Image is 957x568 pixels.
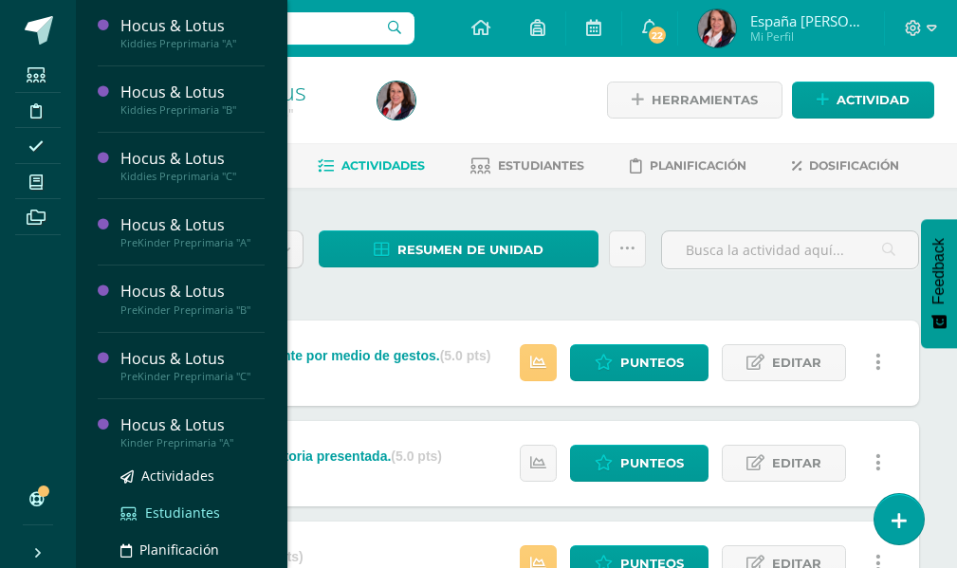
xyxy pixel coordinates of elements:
[120,370,265,383] div: PreKinder Preprimaria "C"
[120,103,265,117] div: Kiddies Preprimaria "B"
[930,238,948,304] span: Feedback
[120,82,265,117] a: Hocus & LotusKiddies Preprimaria "B"
[120,170,265,183] div: Kiddies Preprimaria "C"
[319,230,598,267] a: Resumen de unidad
[570,445,709,482] a: Punteos
[750,11,864,30] span: España [PERSON_NAME]
[120,214,265,236] div: Hocus & Lotus
[792,151,899,181] a: Dosificación
[120,502,265,523] a: Estudiantes
[620,446,684,481] span: Punteos
[809,158,899,173] span: Dosificación
[391,449,442,464] strong: (5.0 pts)
[120,465,265,486] a: Actividades
[470,151,584,181] a: Estudiantes
[792,82,934,119] a: Actividad
[137,449,442,464] div: Repite el texto de la historia presentada.
[120,348,265,383] a: Hocus & LotusPreKinder Preprimaria "C"
[652,82,758,118] span: Herramientas
[570,344,709,381] a: Punteos
[120,37,265,50] div: Kiddies Preprimaria "A"
[120,539,265,560] a: Planificación
[630,151,746,181] a: Planificación
[141,467,214,485] span: Actividades
[698,9,736,47] img: e45c34f08cf310358f69c93bbc1ca88f.png
[620,345,684,380] span: Punteos
[341,158,425,173] span: Actividades
[120,414,265,436] div: Hocus & Lotus
[750,28,864,45] span: Mi Perfil
[397,232,543,267] span: Resumen de unidad
[647,25,668,46] span: 22
[120,15,265,50] a: Hocus & LotusKiddies Preprimaria "A"
[120,303,265,317] div: PreKinder Preprimaria "B"
[120,414,265,449] a: Hocus & LotusKinder Preprimaria "A"
[120,281,265,302] div: Hocus & Lotus
[145,504,220,522] span: Estudiantes
[440,348,491,363] strong: (5.0 pts)
[662,231,918,268] input: Busca la actividad aquí...
[120,82,265,103] div: Hocus & Lotus
[498,158,584,173] span: Estudiantes
[120,236,265,249] div: PreKinder Preprimaria "A"
[921,219,957,348] button: Feedback - Mostrar encuesta
[120,148,265,170] div: Hocus & Lotus
[120,348,265,370] div: Hocus & Lotus
[139,541,219,559] span: Planificación
[837,82,910,118] span: Actividad
[120,148,265,183] a: Hocus & LotusKiddies Preprimaria "C"
[650,158,746,173] span: Planificación
[120,214,265,249] a: Hocus & LotusPreKinder Preprimaria "A"
[137,348,490,363] div: Se expresa corporalmente por medio de gestos.
[772,446,821,481] span: Editar
[120,15,265,37] div: Hocus & Lotus
[772,345,821,380] span: Editar
[120,436,265,449] div: Kinder Preprimaria "A"
[377,82,415,119] img: e45c34f08cf310358f69c93bbc1ca88f.png
[318,151,425,181] a: Actividades
[607,82,782,119] a: Herramientas
[120,281,265,316] a: Hocus & LotusPreKinder Preprimaria "B"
